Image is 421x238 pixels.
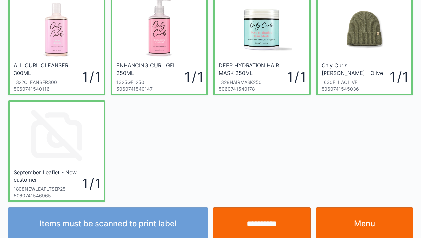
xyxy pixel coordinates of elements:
[116,86,185,92] div: 5060741540147
[322,86,390,92] div: 5060741545036
[116,79,185,86] div: 1325GEL250
[184,67,202,86] div: 1 / 1
[14,186,82,192] div: 1808NEWLEAFLTSEP25
[390,67,407,86] div: 1 / 1
[287,67,305,86] div: 1 / 1
[82,174,100,193] div: 1 / 1
[116,62,183,76] div: ENHANCING CURL GEL 250ML
[14,86,82,92] div: 5060741540116
[219,79,287,86] div: 1328HAIRMASK250
[14,192,82,199] div: 5060741546965
[322,62,388,76] div: Only Curls [PERSON_NAME] - Olive
[14,79,82,86] div: 1322CLEANSER300
[219,86,287,92] div: 5060741540178
[219,62,286,76] div: DEEP HYDRATION HAIR MASK 250ML
[14,62,80,76] div: ALL CURL CLEANSER 300ML
[14,169,80,183] div: September Leaflet - New customer
[322,79,390,86] div: 1630ELLAOLIVE
[8,100,105,202] a: September Leaflet - New customer1808NEWLEAFLTSEP2550607415469651 / 1
[82,67,100,86] div: 1 / 1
